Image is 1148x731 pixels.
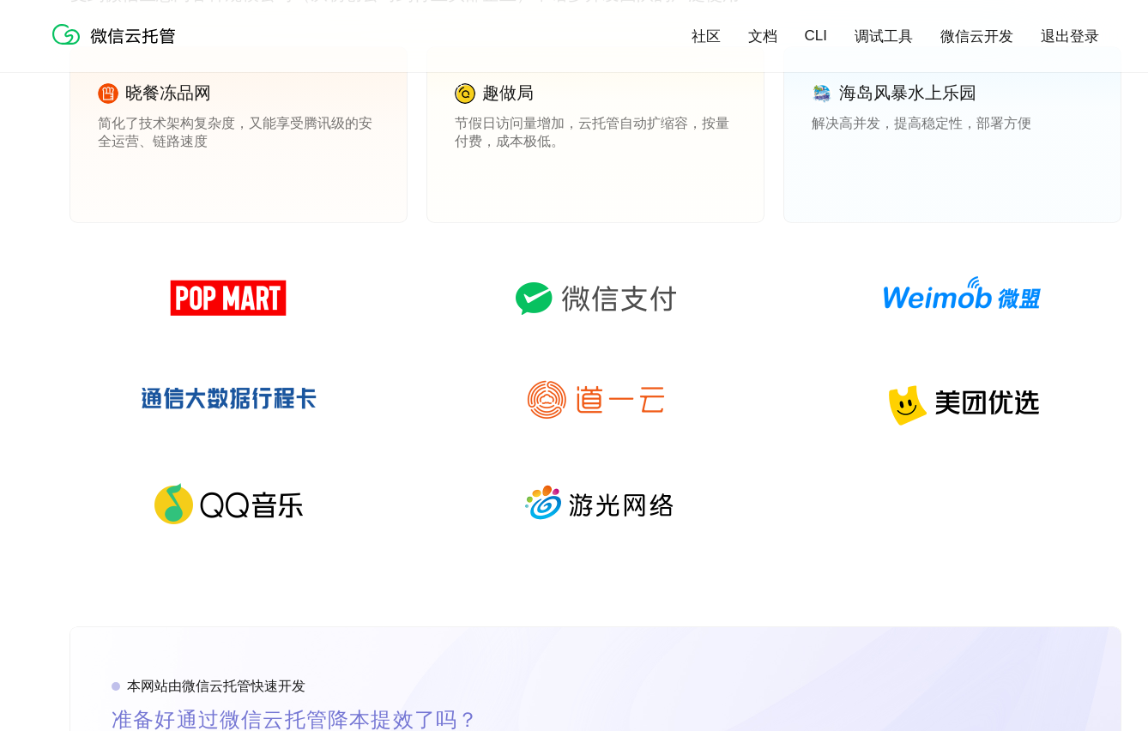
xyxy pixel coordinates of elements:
img: 微信云托管 [49,17,186,51]
a: CLI [805,27,827,45]
a: 微信云开发 [940,27,1013,46]
p: 解决高并发，提高稳定性，部署方便 [812,115,1093,149]
a: 文档 [748,27,777,46]
p: 晓餐冻品网 [125,82,211,105]
p: 海岛风暴水上乐园 [839,82,976,105]
p: 简化了技术架构复杂度，又能享受腾讯级的安全运营、链路速度 [98,115,379,149]
a: 退出登录 [1041,27,1099,46]
a: 调试工具 [855,27,913,46]
a: 社区 [692,27,721,46]
a: 微信云托管 [49,39,186,54]
p: 本网站由微信云托管快速开发 [127,678,305,696]
p: 节假日访问量增加，云托管自动扩缩容，按量付费，成本极低。 [455,115,736,149]
p: 趣做局 [482,82,534,105]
